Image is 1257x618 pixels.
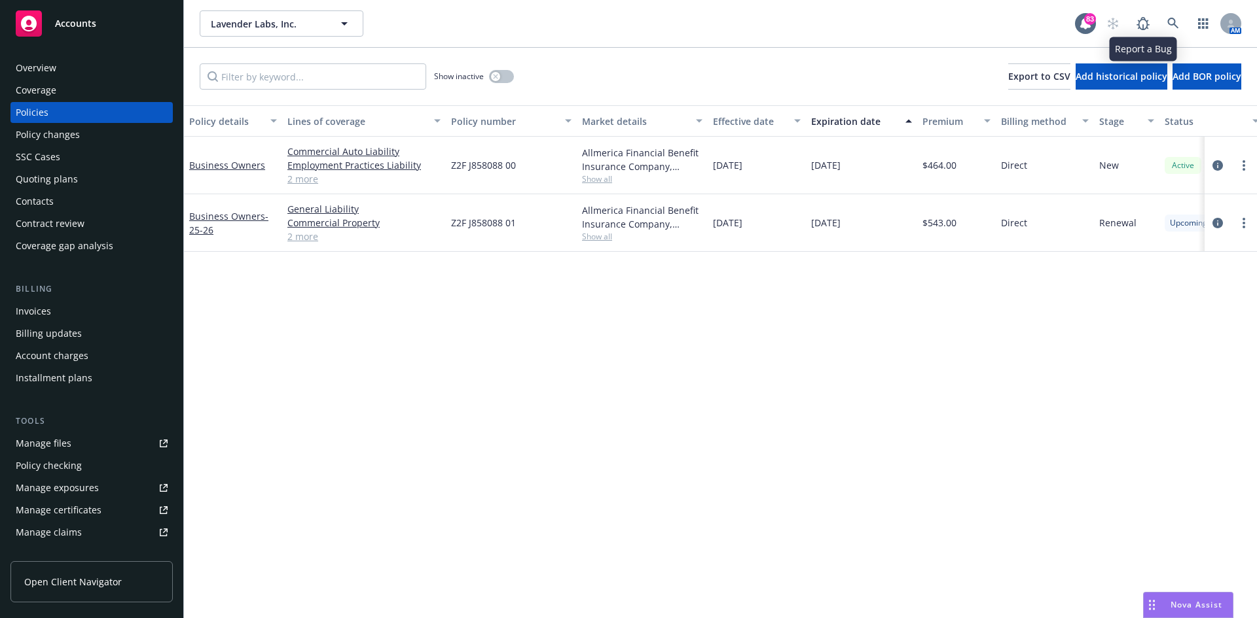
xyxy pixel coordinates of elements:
[1099,158,1119,172] span: New
[16,124,80,145] div: Policy changes
[446,105,577,137] button: Policy number
[1084,13,1096,25] div: 83
[10,102,173,123] a: Policies
[16,544,77,565] div: Manage BORs
[1171,599,1222,610] span: Nova Assist
[200,10,363,37] button: Lavender Labs, Inc.
[16,58,56,78] div: Overview
[16,301,51,322] div: Invoices
[10,283,173,296] div: Billing
[1165,114,1245,128] div: Status
[16,522,82,543] div: Manage claims
[922,114,976,128] div: Premium
[811,114,898,128] div: Expiration date
[582,231,702,242] span: Show all
[287,114,426,128] div: Lines of coverage
[287,202,441,216] a: General Liability
[582,173,702,184] span: Show all
[10,58,173,78] a: Overview
[1100,10,1126,37] a: Start snowing
[708,105,806,137] button: Effective date
[1001,114,1074,128] div: Billing method
[55,18,96,29] span: Accounts
[10,522,173,543] a: Manage claims
[10,124,173,145] a: Policy changes
[1170,217,1207,229] span: Upcoming
[577,105,708,137] button: Market details
[1130,10,1156,37] a: Report a Bug
[10,415,173,428] div: Tools
[10,368,173,388] a: Installment plans
[10,500,173,521] a: Manage certificates
[806,105,917,137] button: Expiration date
[189,210,268,236] span: - 25-26
[1160,10,1186,37] a: Search
[1190,10,1216,37] a: Switch app
[582,203,702,231] div: Allmerica Financial Benefit Insurance Company, Hanover Insurance Group
[16,433,71,454] div: Manage files
[10,80,173,101] a: Coverage
[10,213,173,234] a: Contract review
[16,169,78,190] div: Quoting plans
[287,172,441,186] a: 2 more
[1094,105,1159,137] button: Stage
[282,105,446,137] button: Lines of coverage
[434,71,484,82] span: Show inactive
[16,80,56,101] div: Coverage
[10,544,173,565] a: Manage BORs
[16,455,82,476] div: Policy checking
[713,114,786,128] div: Effective date
[16,477,99,498] div: Manage exposures
[287,230,441,243] a: 2 more
[16,146,60,167] div: SSC Cases
[16,191,54,212] div: Contacts
[189,210,268,236] a: Business Owners
[1008,70,1070,82] span: Export to CSV
[189,159,265,171] a: Business Owners
[16,500,101,521] div: Manage certificates
[16,213,84,234] div: Contract review
[287,145,441,158] a: Commercial Auto Liability
[1076,63,1167,90] button: Add historical policy
[1236,158,1252,173] a: more
[1143,592,1233,618] button: Nova Assist
[1173,70,1241,82] span: Add BOR policy
[10,146,173,167] a: SSC Cases
[1001,216,1027,230] span: Direct
[10,477,173,498] span: Manage exposures
[287,216,441,230] a: Commercial Property
[189,114,263,128] div: Policy details
[10,301,173,322] a: Invoices
[16,323,82,344] div: Billing updates
[10,169,173,190] a: Quoting plans
[1001,158,1027,172] span: Direct
[1008,63,1070,90] button: Export to CSV
[1170,160,1196,171] span: Active
[713,216,742,230] span: [DATE]
[24,575,122,589] span: Open Client Navigator
[1210,158,1226,173] a: circleInformation
[811,158,841,172] span: [DATE]
[200,63,426,90] input: Filter by keyword...
[922,158,956,172] span: $464.00
[1144,592,1160,617] div: Drag to move
[713,158,742,172] span: [DATE]
[1099,216,1137,230] span: Renewal
[184,105,282,137] button: Policy details
[451,158,516,172] span: Z2F J858088 00
[10,191,173,212] a: Contacts
[1099,114,1140,128] div: Stage
[10,455,173,476] a: Policy checking
[10,345,173,366] a: Account charges
[1236,215,1252,231] a: more
[1210,215,1226,231] a: circleInformation
[1173,63,1241,90] button: Add BOR policy
[917,105,996,137] button: Premium
[1076,70,1167,82] span: Add historical policy
[451,216,516,230] span: Z2F J858088 01
[582,114,688,128] div: Market details
[811,216,841,230] span: [DATE]
[10,5,173,42] a: Accounts
[10,235,173,256] a: Coverage gap analysis
[582,146,702,173] div: Allmerica Financial Benefit Insurance Company, Hanover Insurance Group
